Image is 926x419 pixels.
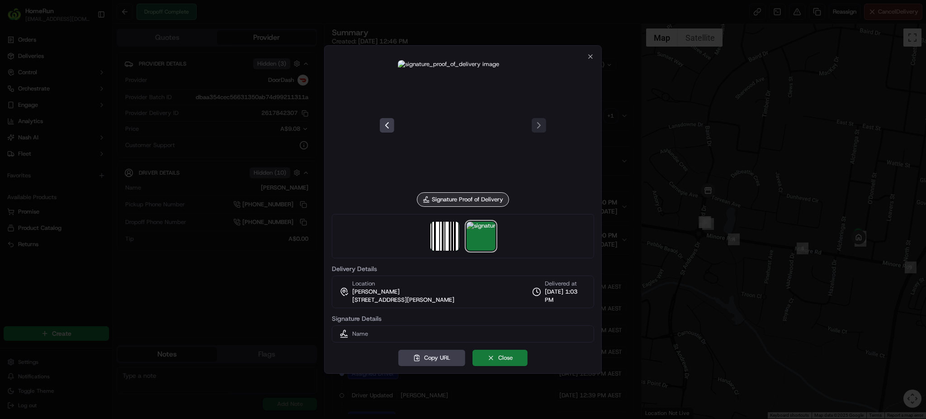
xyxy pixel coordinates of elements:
span: Delivered at [545,280,586,288]
button: Close [472,350,528,366]
span: Location [352,280,375,288]
div: Signature Proof of Delivery [417,192,509,207]
img: signature_proof_of_delivery image [467,222,496,251]
label: Delivery Details [332,266,594,272]
img: signature_proof_of_delivery image [398,60,528,190]
label: Signature Details [332,315,594,322]
span: [DATE] 1:03 PM [545,288,586,304]
button: Copy URL [398,350,465,366]
span: [STREET_ADDRESS][PERSON_NAME] [352,296,454,304]
img: barcode_scan_on_pickup image [430,222,459,251]
span: Name [352,330,368,338]
span: [PERSON_NAME] [352,288,400,296]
